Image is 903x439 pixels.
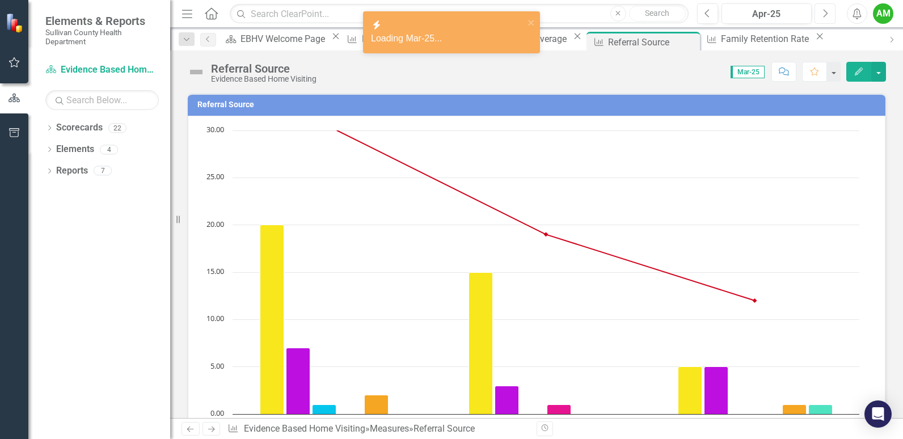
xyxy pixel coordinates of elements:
[206,219,224,229] text: 20.00
[753,298,757,303] path: Mar-25, 12. Total Referrals Received.
[544,233,548,237] path: Feb-25, 19. Total Referrals Received.
[864,400,892,428] div: Open Intercom Messenger
[197,100,880,109] h3: Referral Source
[222,32,328,46] a: EBHV Welcome Page
[704,367,728,415] path: Mar-25, 5. State Call Center.
[206,124,224,134] text: 30.00
[873,3,893,24] button: AM
[370,423,409,434] a: Measures
[244,423,365,434] a: Evidence Based Home Visiting
[260,225,284,415] path: Jan-25, 20. Health Department.
[187,63,205,81] img: Not Defined
[94,166,112,176] div: 7
[731,66,765,78] span: Mar-25
[809,405,833,415] path: Mar-25, 1. Other.
[227,423,528,436] div: » »
[495,386,519,415] path: Feb-25, 3. State Call Center.
[608,35,697,49] div: Referral Source
[210,361,224,371] text: 5.00
[286,348,728,415] g: State Call Center, series 3 of 7. Bar series with 3 bars.
[56,143,94,156] a: Elements
[629,6,686,22] button: Search
[721,3,812,24] button: Apr-25
[108,123,126,133] div: 22
[45,28,159,47] small: Sullivan County Health Department
[469,273,493,415] path: Feb-25, 15. Health Department.
[645,9,669,18] span: Search
[206,171,224,181] text: 25.00
[343,32,461,46] a: Family Acceptance Rate
[100,145,118,154] div: 4
[313,405,336,415] path: Jan-25, 1. DCS.
[211,62,317,75] div: Referral Source
[230,4,689,24] input: Search ClearPoint...
[45,64,159,77] a: Evidence Based Home Visiting
[393,405,833,415] g: Other, series 7 of 7. Bar series with 3 bars.
[260,225,702,415] g: Health Department, series 2 of 7. Bar series with 3 bars.
[6,12,26,32] img: ClearPoint Strategy
[365,395,807,415] g: Pediatrician, series 6 of 7. Bar series with 3 bars.
[413,423,475,434] div: Referral Source
[210,408,224,418] text: 0.00
[721,32,812,46] div: Family Retention Rate
[313,405,753,415] g: DCS, series 4 of 7. Bar series with 3 bars.
[45,90,159,110] input: Search Below...
[365,395,389,415] path: Jan-25, 2. Pediatrician.
[702,32,812,46] a: Family Retention Rate
[56,121,103,134] a: Scorecards
[240,32,328,46] div: EBHV Welcome Page
[211,75,317,83] div: Evidence Based Home Visiting
[528,16,535,29] button: close
[206,313,224,323] text: 10.00
[725,7,808,21] div: Apr-25
[783,405,807,415] path: Mar-25, 1. Pediatrician.
[206,266,224,276] text: 15.00
[286,348,310,415] path: Jan-25, 7. State Call Center.
[340,405,779,415] g: Hospital, series 5 of 7. Bar series with 3 bars.
[547,405,571,415] path: Feb-25, 1. Hospital.
[45,14,159,28] span: Elements & Reports
[371,32,524,45] div: Loading Mar-25...
[678,367,702,415] path: Mar-25, 5. Health Department.
[56,164,88,178] a: Reports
